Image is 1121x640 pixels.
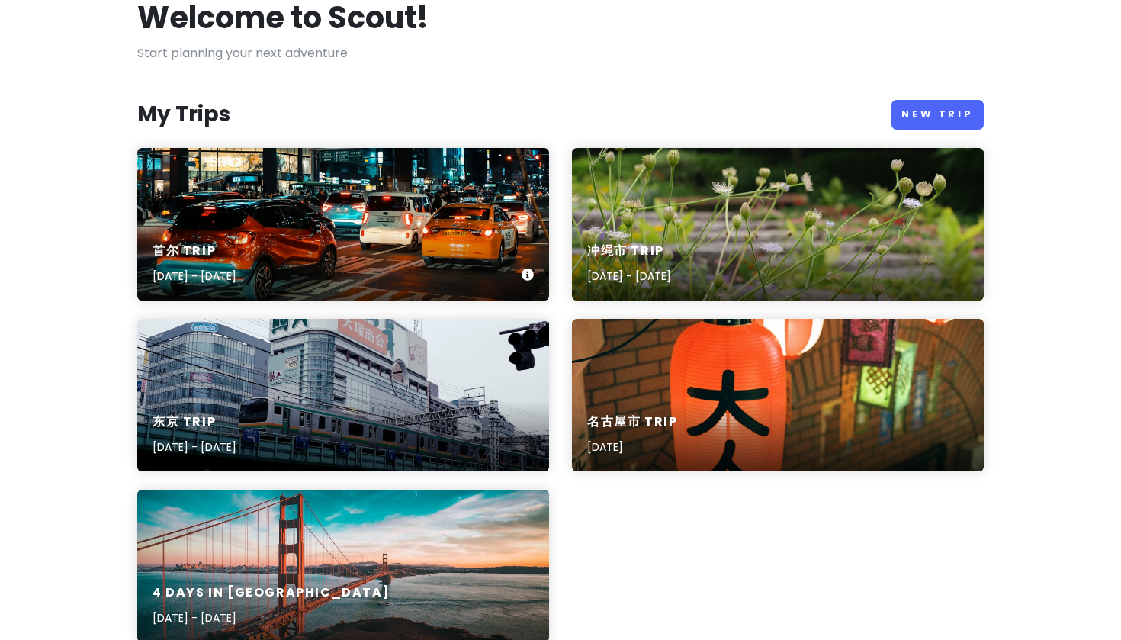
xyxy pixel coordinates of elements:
a: a train traveling over a bridge next to a tall building东京 Trip[DATE] - [DATE] [137,319,549,471]
h3: My Trips [137,101,230,128]
h6: 东京 Trip [153,414,236,430]
h6: 4 Days in [GEOGRAPHIC_DATA] [153,585,390,601]
a: view of a road with cars首尔 Trip[DATE] - [DATE] [137,148,549,301]
p: [DATE] - [DATE] [153,439,236,455]
a: A bunch of flowers that are in the grass冲绳市 Trip[DATE] - [DATE] [572,148,984,301]
p: [DATE] - [DATE] [153,268,236,285]
p: [DATE] - [DATE] [153,609,390,626]
h6: 首尔 Trip [153,243,236,259]
p: [DATE] - [DATE] [587,268,671,285]
p: [DATE] [587,439,677,455]
h6: 名古屋市 Trip [587,414,677,430]
a: New Trip [891,100,984,130]
h6: 冲绳市 Trip [587,243,671,259]
a: a bunch of lanterns hanging from a ceiling名古屋市 Trip[DATE] [572,319,984,471]
p: Start planning your next adventure [137,43,984,63]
